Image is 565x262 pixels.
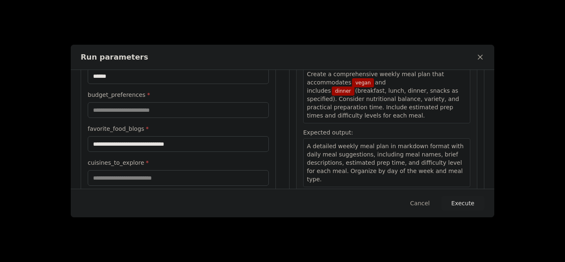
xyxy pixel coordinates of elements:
h2: Run parameters [81,51,148,63]
label: cuisines_to_explore [88,159,269,167]
button: Cancel [404,196,436,211]
button: Execute [441,196,484,211]
span: Variable: dietary_preferences [352,78,374,87]
label: budget_preferences [88,91,269,99]
span: Variable: meal_types [332,87,354,96]
span: Expected output: [303,129,353,136]
label: favorite_food_blogs [88,125,269,133]
span: (breakfast, lunch, dinner, snacks as specified). Consider nutritional balance, variety, and pract... [307,87,459,119]
span: and includes [307,79,386,94]
span: Create a comprehensive weekly meal plan that accommodates [307,71,444,86]
span: A detailed weekly meal plan in markdown format with daily meal suggestions, including meal names,... [307,143,464,183]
